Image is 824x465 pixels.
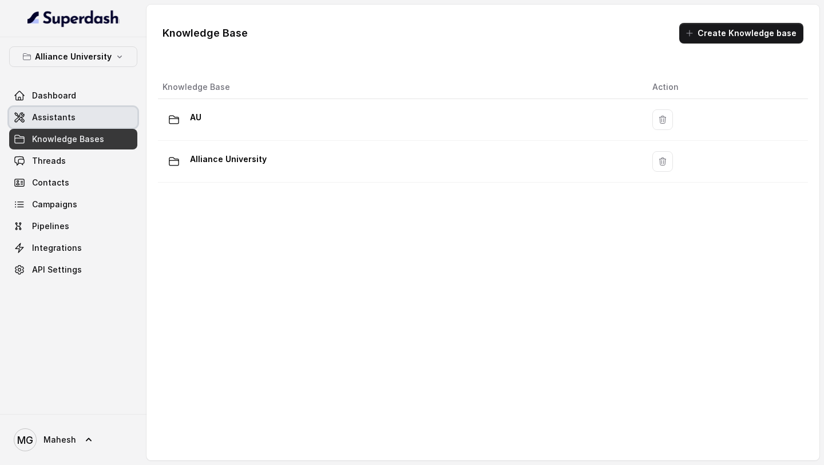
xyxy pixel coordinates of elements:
[190,108,201,127] p: AU
[9,46,137,67] button: Alliance University
[9,85,137,106] a: Dashboard
[679,23,803,44] button: Create Knowledge base
[32,242,82,254] span: Integrations
[643,76,808,99] th: Action
[35,50,112,64] p: Alliance University
[9,151,137,171] a: Threads
[32,90,76,101] span: Dashboard
[32,199,77,210] span: Campaigns
[27,9,120,27] img: light.svg
[43,434,76,446] span: Mahesh
[9,216,137,237] a: Pipelines
[163,24,248,42] h1: Knowledge Base
[9,172,137,193] a: Contacts
[158,76,643,99] th: Knowledge Base
[17,434,33,446] text: MG
[32,112,76,123] span: Assistants
[9,129,137,149] a: Knowledge Bases
[9,107,137,128] a: Assistants
[32,220,69,232] span: Pipelines
[32,177,69,188] span: Contacts
[190,150,267,168] p: Alliance University
[9,424,137,456] a: Mahesh
[9,194,137,215] a: Campaigns
[9,238,137,258] a: Integrations
[9,259,137,280] a: API Settings
[32,264,82,275] span: API Settings
[32,133,104,145] span: Knowledge Bases
[32,155,66,167] span: Threads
